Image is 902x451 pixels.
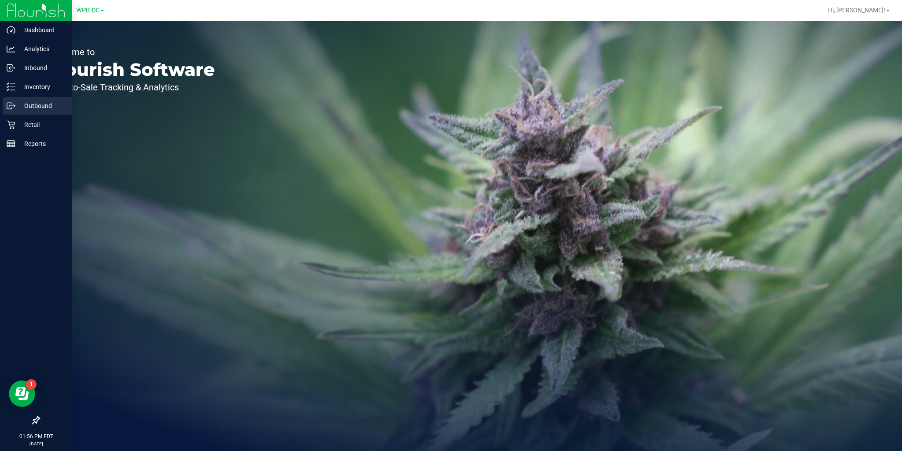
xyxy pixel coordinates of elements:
p: Flourish Software [48,61,215,78]
p: [DATE] [4,440,68,447]
p: Inventory [15,82,68,92]
p: Seed-to-Sale Tracking & Analytics [48,83,215,92]
inline-svg: Analytics [7,45,15,53]
p: 01:56 PM EDT [4,432,68,440]
inline-svg: Inbound [7,63,15,72]
inline-svg: Inventory [7,82,15,91]
p: Outbound [15,101,68,111]
inline-svg: Reports [7,139,15,148]
p: Retail [15,119,68,130]
span: Hi, [PERSON_NAME]! [828,7,885,14]
inline-svg: Outbound [7,101,15,110]
p: Analytics [15,44,68,54]
p: Welcome to [48,48,215,56]
inline-svg: Dashboard [7,26,15,34]
span: WPB DC [76,7,100,14]
inline-svg: Retail [7,120,15,129]
iframe: Resource center unread badge [26,379,37,390]
p: Reports [15,138,68,149]
iframe: Resource center [9,380,35,407]
p: Dashboard [15,25,68,35]
p: Inbound [15,63,68,73]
